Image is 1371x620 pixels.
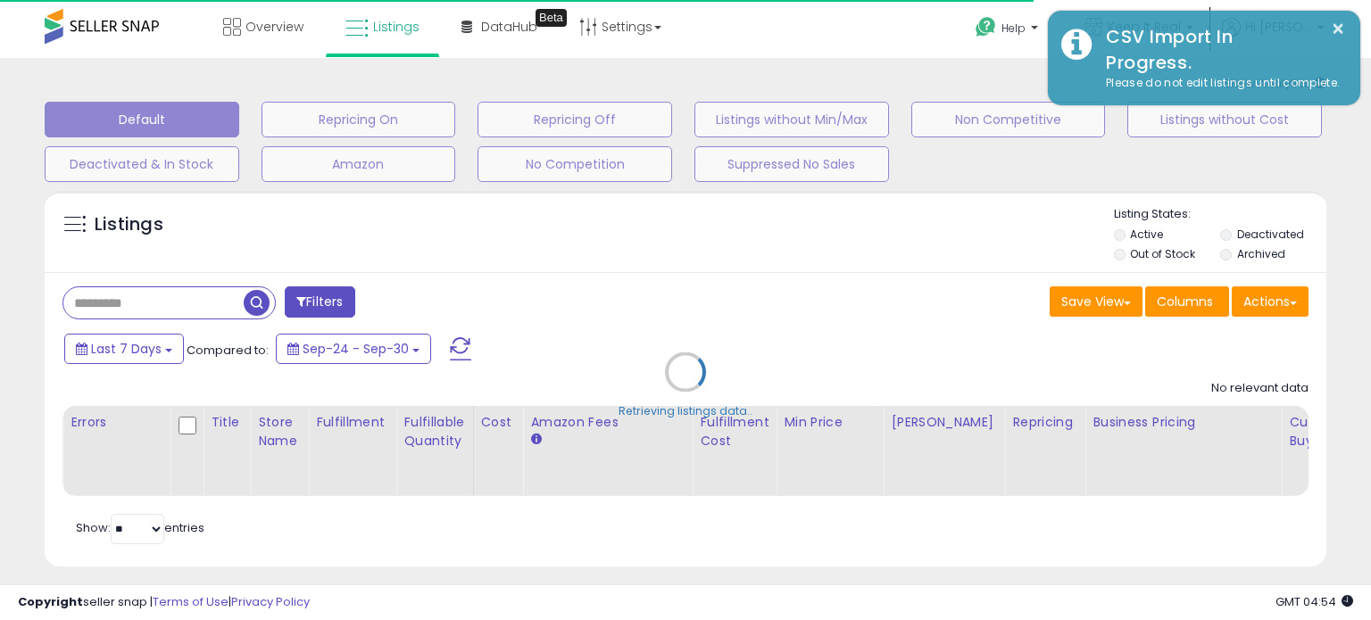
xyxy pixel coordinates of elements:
[1093,75,1347,92] div: Please do not edit listings until complete.
[478,102,672,137] button: Repricing Off
[18,594,310,611] div: seller snap | |
[961,3,1056,58] a: Help
[911,102,1106,137] button: Non Competitive
[481,18,537,36] span: DataHub
[45,102,239,137] button: Default
[18,593,83,610] strong: Copyright
[373,18,420,36] span: Listings
[231,593,310,610] a: Privacy Policy
[262,146,456,182] button: Amazon
[1127,102,1322,137] button: Listings without Cost
[1331,18,1345,40] button: ×
[478,146,672,182] button: No Competition
[619,403,752,419] div: Retrieving listings data..
[975,16,997,38] i: Get Help
[262,102,456,137] button: Repricing On
[1275,593,1353,610] span: 2025-10-8 04:54 GMT
[153,593,228,610] a: Terms of Use
[694,146,889,182] button: Suppressed No Sales
[45,146,239,182] button: Deactivated & In Stock
[1093,24,1347,75] div: CSV Import In Progress.
[1001,21,1026,36] span: Help
[245,18,303,36] span: Overview
[694,102,889,137] button: Listings without Min/Max
[536,9,567,27] div: Tooltip anchor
